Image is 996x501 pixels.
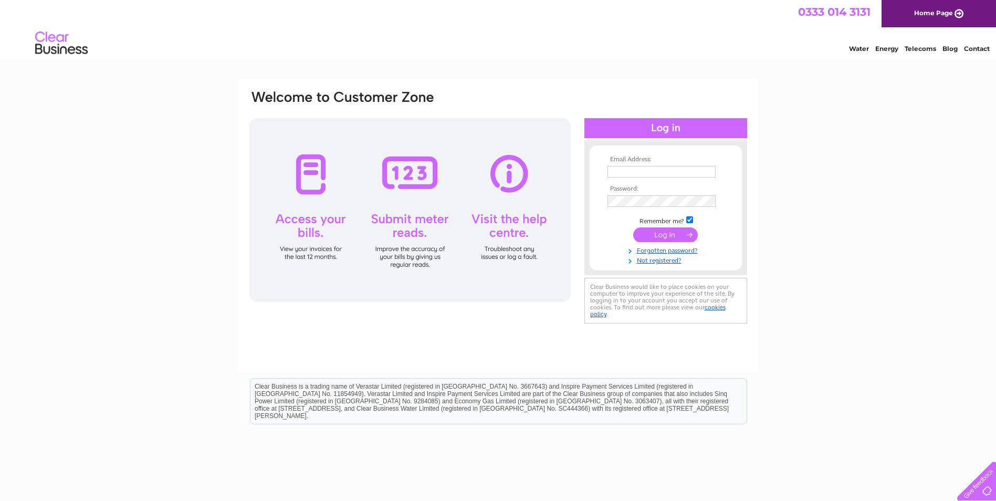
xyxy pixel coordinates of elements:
[905,45,936,53] a: Telecoms
[590,304,726,318] a: cookies policy
[607,245,727,255] a: Forgotten password?
[633,227,698,242] input: Submit
[605,185,727,193] th: Password:
[605,215,727,225] td: Remember me?
[942,45,958,53] a: Blog
[849,45,869,53] a: Water
[35,27,88,59] img: logo.png
[584,278,747,323] div: Clear Business would like to place cookies on your computer to improve your experience of the sit...
[964,45,990,53] a: Contact
[605,156,727,163] th: Email Address:
[875,45,898,53] a: Energy
[798,5,871,18] a: 0333 014 3131
[607,255,727,265] a: Not registered?
[250,6,747,51] div: Clear Business is a trading name of Verastar Limited (registered in [GEOGRAPHIC_DATA] No. 3667643...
